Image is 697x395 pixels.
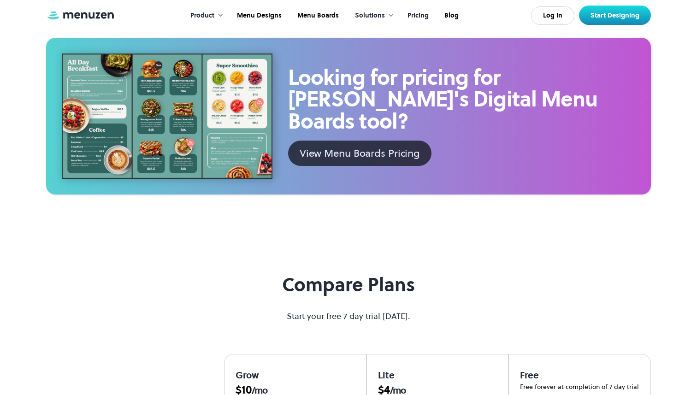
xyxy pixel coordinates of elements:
[236,369,355,381] div: Grow
[355,11,385,21] div: Solutions
[171,274,526,296] h2: Compare Plans
[579,6,651,25] a: Start Designing
[436,1,466,30] a: Blog
[531,6,574,25] a: Log In
[300,146,420,161] div: View Menu Boards Pricing
[288,67,628,133] h2: Looking for pricing for [PERSON_NAME]'s Digital Menu Boards tool?
[228,1,289,30] a: Menu Designs
[190,11,214,21] div: Product
[171,311,526,322] p: Start your free 7 day trial [DATE].
[399,1,436,30] a: Pricing
[346,1,399,30] div: Solutions
[520,369,639,381] div: Free
[181,1,228,30] div: Product
[289,1,346,30] a: Menu Boards
[378,369,497,381] div: Lite
[288,141,431,166] a: View Menu Boards Pricing
[520,383,639,391] div: Free forever at completion of 7 day trial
